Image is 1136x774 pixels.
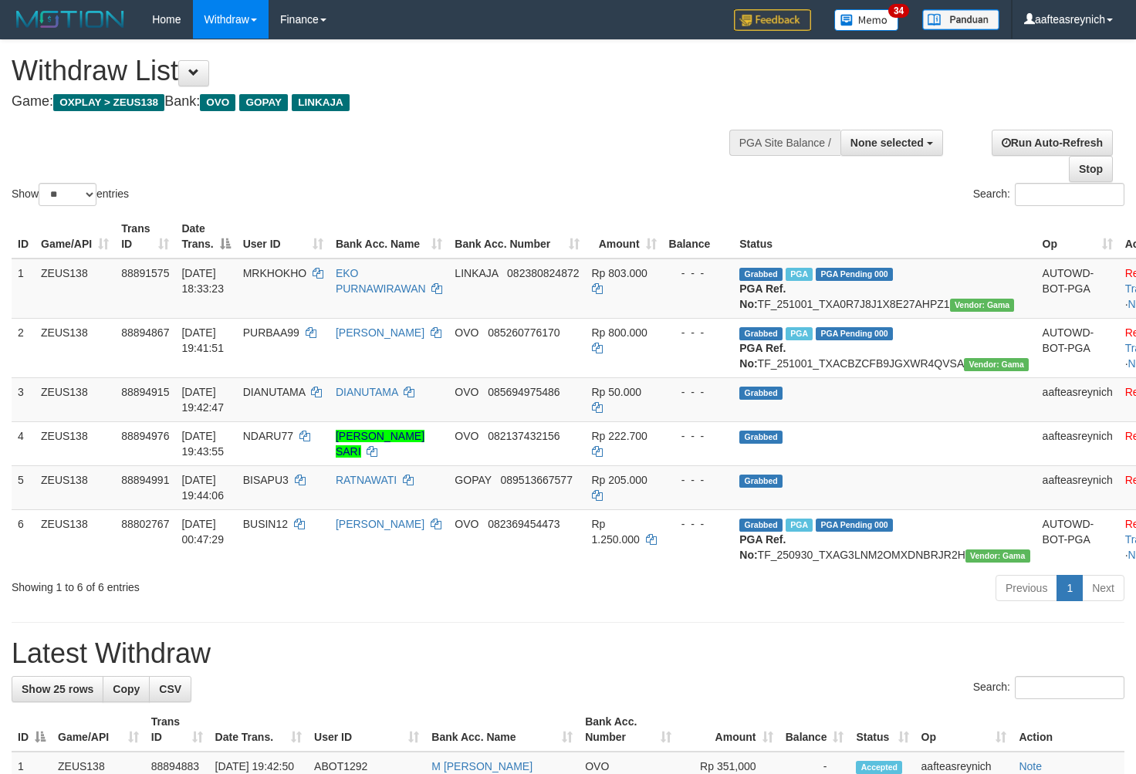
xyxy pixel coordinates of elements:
span: GOPAY [239,94,288,111]
b: PGA Ref. No: [739,282,786,310]
span: 88894991 [121,474,169,486]
a: Previous [996,575,1057,601]
span: None selected [850,137,924,149]
button: None selected [840,130,943,156]
td: 5 [12,465,35,509]
th: Status: activate to sort column ascending [850,708,915,752]
a: M [PERSON_NAME] [431,760,532,772]
span: Copy 085694975486 to clipboard [488,386,560,398]
a: [PERSON_NAME] [336,518,424,530]
span: GOPAY [455,474,491,486]
a: EKO PURNAWIRAWAN [336,267,426,295]
span: PURBAA99 [243,326,299,339]
span: Vendor URL: https://trx31.1velocity.biz [965,549,1030,563]
span: Copy [113,683,140,695]
span: 34 [888,4,909,18]
span: Rp 50.000 [592,386,642,398]
td: ZEUS138 [35,259,115,319]
td: AUTOWD-BOT-PGA [1036,259,1119,319]
a: [PERSON_NAME] [336,326,424,339]
span: Grabbed [739,431,783,444]
a: Next [1082,575,1124,601]
th: Status [733,215,1036,259]
td: ZEUS138 [35,465,115,509]
span: 88891575 [121,267,169,279]
th: User ID: activate to sort column ascending [237,215,330,259]
span: PGA Pending [816,268,893,281]
span: Copy 082380824872 to clipboard [507,267,579,279]
th: Game/API: activate to sort column ascending [52,708,145,752]
span: Marked by aafsreyleap [786,519,813,532]
a: Copy [103,676,150,702]
td: TF_251001_TXACBZCFB9JGXWR4QVSA [733,318,1036,377]
td: 3 [12,377,35,421]
span: Marked by aafpengsreynich [786,327,813,340]
th: Amount: activate to sort column ascending [586,215,663,259]
th: Op: activate to sort column ascending [915,708,1013,752]
td: 4 [12,421,35,465]
h1: Withdraw List [12,56,742,86]
td: 1 [12,259,35,319]
span: PGA Pending [816,519,893,532]
h4: Game: Bank: [12,94,742,110]
span: LINKAJA [292,94,350,111]
span: Marked by aafpengsreynich [786,268,813,281]
img: panduan.png [922,9,999,30]
span: OVO [455,386,478,398]
a: DIANUTAMA [336,386,398,398]
a: CSV [149,676,191,702]
span: Grabbed [739,327,783,340]
div: - - - [669,325,728,340]
span: LINKAJA [455,267,498,279]
span: OXPLAY > ZEUS138 [53,94,164,111]
label: Search: [973,183,1124,206]
input: Search: [1015,676,1124,699]
th: Game/API: activate to sort column ascending [35,215,115,259]
img: Button%20Memo.svg [834,9,899,31]
th: ID [12,215,35,259]
th: Action [1013,708,1124,752]
a: Stop [1069,156,1113,182]
span: Show 25 rows [22,683,93,695]
span: 88894867 [121,326,169,339]
td: ZEUS138 [35,377,115,421]
td: aafteasreynich [1036,377,1119,421]
span: Grabbed [739,268,783,281]
a: [PERSON_NAME] SARI [336,430,424,458]
div: Showing 1 to 6 of 6 entries [12,573,461,595]
th: Trans ID: activate to sort column ascending [115,215,175,259]
b: PGA Ref. No: [739,533,786,561]
span: OVO [200,94,235,111]
div: - - - [669,265,728,281]
span: Rp 1.250.000 [592,518,640,546]
span: Copy 089513667577 to clipboard [501,474,573,486]
div: - - - [669,516,728,532]
th: Op: activate to sort column ascending [1036,215,1119,259]
label: Show entries [12,183,129,206]
td: AUTOWD-BOT-PGA [1036,509,1119,569]
td: AUTOWD-BOT-PGA [1036,318,1119,377]
label: Search: [973,676,1124,699]
b: PGA Ref. No: [739,342,786,370]
th: Balance [663,215,734,259]
th: Bank Acc. Number: activate to sort column ascending [579,708,677,752]
th: Balance: activate to sort column ascending [779,708,850,752]
td: ZEUS138 [35,421,115,465]
div: - - - [669,428,728,444]
span: Rp 800.000 [592,326,647,339]
div: - - - [669,384,728,400]
th: Date Trans.: activate to sort column ascending [209,708,308,752]
th: Bank Acc. Name: activate to sort column ascending [330,215,448,259]
span: Copy 082137432156 to clipboard [488,430,560,442]
span: 88894915 [121,386,169,398]
span: [DATE] 18:33:23 [181,267,224,295]
span: NDARU77 [243,430,293,442]
span: [DATE] 19:42:47 [181,386,224,414]
td: ZEUS138 [35,318,115,377]
span: Grabbed [739,475,783,488]
span: Vendor URL: https://trx31.1velocity.biz [950,299,1015,312]
span: 88802767 [121,518,169,530]
span: Rp 205.000 [592,474,647,486]
h1: Latest Withdraw [12,638,1124,669]
span: Accepted [856,761,902,774]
